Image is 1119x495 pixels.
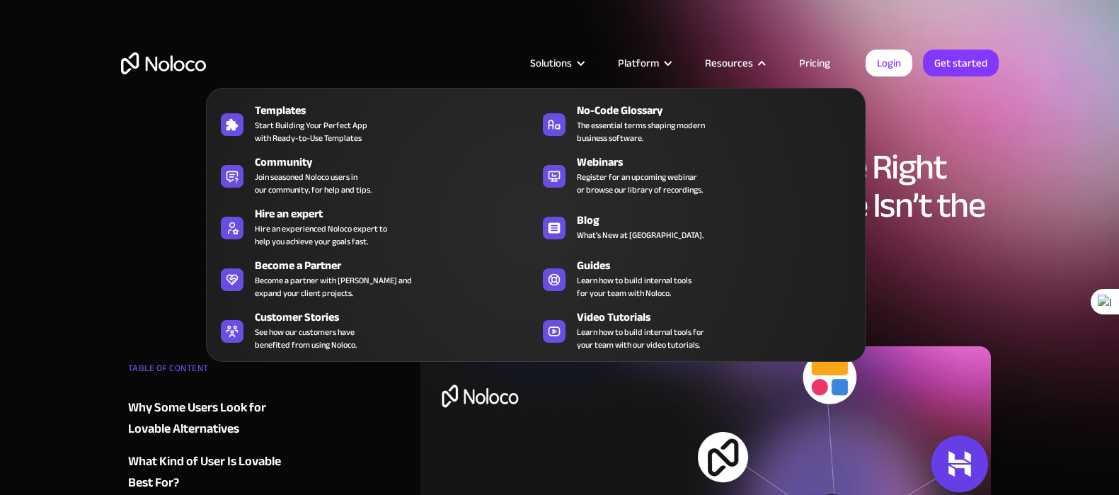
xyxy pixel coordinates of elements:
[577,229,704,241] span: What's New at [GEOGRAPHIC_DATA].
[577,102,864,119] div: No-Code Glossary
[577,326,704,351] span: Learn how to build internal tools for your team with our video tutorials.
[577,154,864,171] div: Webinars
[255,257,542,274] div: Become a Partner
[536,306,858,354] a: Video TutorialsLearn how to build internal tools foryour team with our video tutorials.
[128,451,299,494] a: What Kind of User Is Lovable Best For?
[577,257,864,274] div: Guides
[687,54,781,72] div: Resources
[128,358,299,386] div: TABLE OF CONTENT
[255,102,542,119] div: Templates
[214,203,536,251] a: Hire an expertHire an experienced Noloco expert tohelp you achieve your goals fast.
[536,151,858,199] a: WebinarsRegister for an upcoming webinaror browse our library of recordings.
[600,54,687,72] div: Platform
[577,309,864,326] div: Video Tutorials
[214,306,536,354] a: Customer StoriesSee how our customers havebenefited from using Noloco.
[923,50,999,76] a: Get started
[255,171,372,196] span: Join seasoned Noloco users in our community, for help and tips.
[255,119,367,144] span: Start Building Your Perfect App with Ready-to-Use Templates
[618,54,659,72] div: Platform
[577,212,864,229] div: Blog
[255,274,412,300] div: Become a partner with [PERSON_NAME] and expand your client projects.
[214,151,536,199] a: CommunityJoin seasoned Noloco users inour community, for help and tips.
[255,326,357,351] span: See how our customers have benefited from using Noloco.
[121,52,206,74] a: home
[705,54,753,72] div: Resources
[206,68,866,362] nav: Resources
[512,54,600,72] div: Solutions
[530,54,572,72] div: Solutions
[536,203,858,251] a: BlogWhat's New at [GEOGRAPHIC_DATA].
[536,254,858,302] a: GuidesLearn how to build internal toolsfor your team with Noloco.
[577,119,705,144] span: The essential terms shaping modern business software.
[214,99,536,147] a: TemplatesStart Building Your Perfect Appwith Ready-to-Use Templates
[255,154,542,171] div: Community
[255,309,542,326] div: Customer Stories
[128,397,299,440] a: Why Some Users Look for Lovable Alternatives
[214,254,536,302] a: Become a PartnerBecome a partner with [PERSON_NAME] andexpand your client projects.
[255,205,542,222] div: Hire an expert
[577,274,692,300] span: Learn how to build internal tools for your team with Noloco.
[866,50,912,76] a: Login
[536,99,858,147] a: No-Code GlossaryThe essential terms shaping modernbusiness software.
[781,54,848,72] a: Pricing
[577,171,703,196] span: Register for an upcoming webinar or browse our library of recordings.
[255,222,387,248] div: Hire an experienced Noloco expert to help you achieve your goals fast.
